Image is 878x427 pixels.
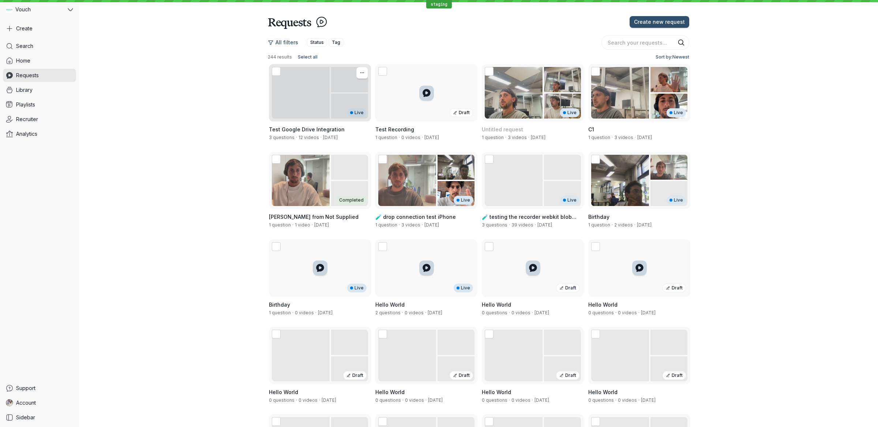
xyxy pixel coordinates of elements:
span: · [614,310,618,316]
span: [PERSON_NAME] from Not Supplied [269,214,359,220]
span: Created by Jay Almaraz [641,310,656,315]
span: 🧪 testing the recorder webkit blob array buffer ting [482,214,577,227]
span: 1 question [588,135,610,140]
span: Library [16,86,33,94]
span: 0 videos [618,310,637,315]
span: Hello World [375,301,405,308]
span: Birthday [269,301,290,308]
span: · [527,135,531,141]
span: Created by Gary Zurnamer [323,135,338,140]
span: 3 questions [482,222,507,228]
span: · [291,310,295,316]
span: 0 questions [482,397,507,403]
span: Support [16,385,35,392]
span: Select all [298,53,318,61]
span: 2 questions [375,310,401,315]
a: Playlists [3,98,76,111]
span: · [420,222,424,228]
span: Hello World [588,389,618,395]
a: Search [3,40,76,53]
span: · [507,397,511,403]
span: Created by Jay Almaraz [424,222,439,228]
span: Requests [16,72,39,79]
span: Hello World [482,301,511,308]
span: Recruiter [16,116,38,123]
span: Created by Gary Zurnamer [318,310,333,315]
input: Search your requests... [601,35,689,50]
h3: 🧪 testing the recorder webkit blob array buffer ting [482,213,584,221]
span: Hello World [269,389,298,395]
button: Vouch avatarVouch [3,3,76,16]
span: 0 videos [405,310,424,315]
span: 0 videos [511,397,530,403]
span: Created by Gary Zurnamer [424,135,439,140]
span: Created by Gary Zurnamer [428,310,442,315]
span: 1 video [295,222,310,228]
span: 3 videos [614,135,633,140]
span: Hello World [482,389,511,395]
span: 1 question [375,135,397,140]
span: · [318,397,322,403]
span: Vouch [15,6,31,13]
span: · [424,397,428,403]
span: Sort by: Newest [656,53,689,61]
span: · [633,222,637,228]
a: Gary Zurnamer avatarAccount [3,396,76,409]
span: 🧪 drop connection test iPhone [375,214,456,220]
span: · [401,310,405,316]
span: · [610,222,614,228]
span: · [530,310,534,316]
span: Created by Gary Zurnamer [637,135,652,140]
span: 3 questions [269,135,294,140]
img: Gary Zurnamer avatar [6,399,13,407]
span: · [424,310,428,316]
span: Create [16,25,33,32]
button: Sort by:Newest [653,53,689,61]
button: All filters [268,37,303,48]
button: More actions [356,67,368,79]
span: Created by Jay Almaraz [534,310,549,315]
span: · [314,310,318,316]
span: 1 question [482,135,504,140]
a: Sidebar [3,411,76,424]
span: 0 videos [618,397,637,403]
span: · [633,135,637,141]
span: 0 questions [482,310,507,315]
span: 0 videos [295,310,314,315]
span: Playlists [16,101,35,108]
span: 1 question [269,222,291,228]
span: 0 videos [299,397,318,403]
span: 0 questions [588,397,614,403]
span: Untitled request [482,126,523,132]
span: 0 questions [588,310,614,315]
span: Created by Jay Almaraz [537,222,552,228]
span: · [397,222,401,228]
span: 39 videos [511,222,533,228]
span: 1 question [375,222,397,228]
span: Created by Jay Almaraz [534,397,549,403]
a: Library [3,83,76,97]
span: 244 results [268,54,292,60]
span: Search [16,42,33,50]
span: Create new request [634,18,685,26]
span: Created by Gary Zurnamer [314,222,329,228]
a: Analytics [3,127,76,141]
button: Search [678,39,685,46]
button: Create [3,22,76,35]
button: Tag [329,38,344,47]
button: Status [307,38,327,47]
span: 0 videos [405,397,424,403]
button: Select all [295,53,320,61]
span: · [401,397,405,403]
span: · [610,135,614,141]
span: · [533,222,537,228]
span: Hello World [375,389,405,395]
span: · [530,397,534,403]
span: 1 question [588,222,610,228]
a: Home [3,54,76,67]
span: Status [310,39,324,46]
a: Recruiter [3,113,76,126]
span: Sidebar [16,414,35,421]
span: Created by Jay Almaraz [428,397,443,403]
span: · [319,135,323,141]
